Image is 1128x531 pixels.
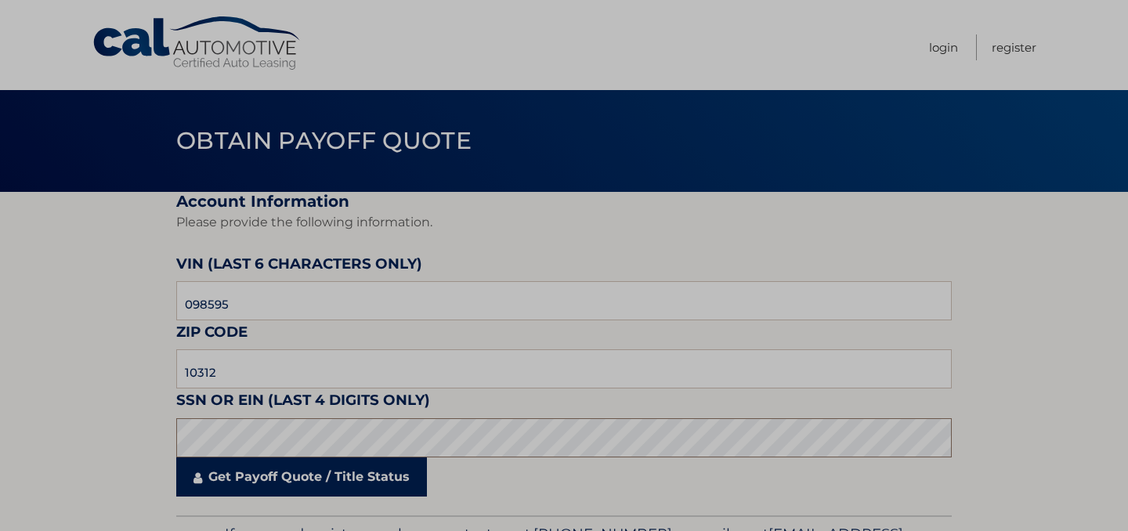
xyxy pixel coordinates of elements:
a: Cal Automotive [92,16,303,71]
a: Get Payoff Quote / Title Status [176,457,427,497]
h2: Account Information [176,192,952,211]
label: Zip Code [176,320,248,349]
p: Please provide the following information. [176,211,952,233]
a: Register [992,34,1036,60]
label: VIN (last 6 characters only) [176,252,422,281]
a: Login [929,34,958,60]
label: SSN or EIN (last 4 digits only) [176,388,430,417]
span: Obtain Payoff Quote [176,126,472,155]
